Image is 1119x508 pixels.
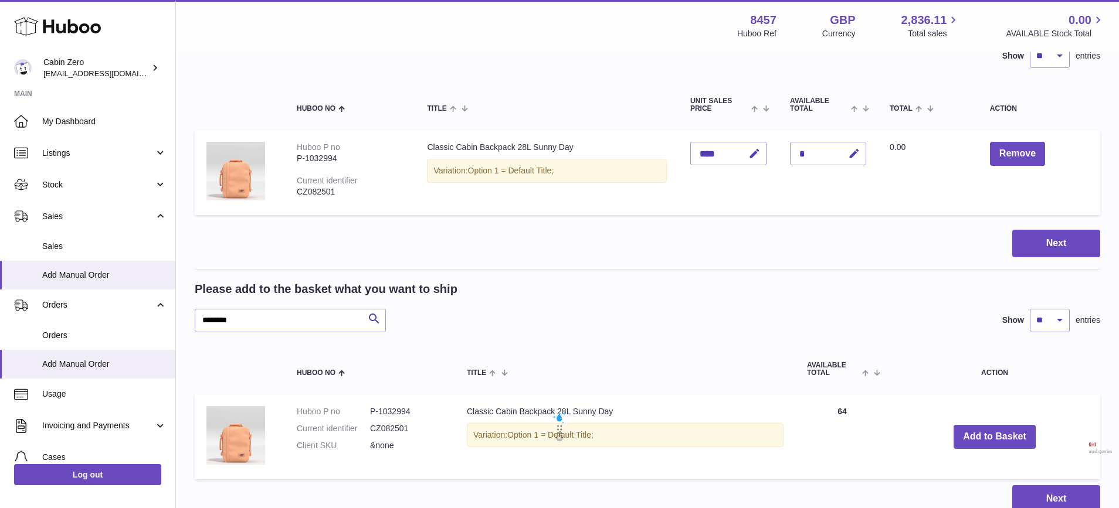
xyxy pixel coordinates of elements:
[1006,28,1105,39] span: AVAILABLE Stock Total
[737,28,776,39] div: Huboo Ref
[1012,230,1100,257] button: Next
[1002,315,1024,326] label: Show
[468,166,554,175] span: Option 1 = Default Title;
[908,28,960,39] span: Total sales
[42,179,154,190] span: Stock
[297,105,335,112] span: Huboo no
[901,12,961,39] a: 2,836.11 Total sales
[415,130,678,215] td: Classic Cabin Backpack 28L Sunny Day
[467,423,784,447] div: Variation:
[1069,12,1091,28] span: 0.00
[890,142,906,152] span: 0.00
[206,406,265,465] img: Classic Cabin Backpack 28L Sunny Day
[795,394,889,479] td: 64
[297,186,403,197] div: CZ082501
[370,406,443,417] dd: P-1032994
[889,350,1100,388] th: Action
[790,97,848,112] span: AVAILABLE Total
[297,423,370,434] dt: Current identifier
[42,116,167,127] span: My Dashboard
[370,440,443,451] dd: &none
[297,142,340,152] div: Huboo P no
[1006,12,1105,39] a: 0.00 AVAILABLE Stock Total
[467,369,486,377] span: Title
[1076,315,1100,326] span: entries
[830,12,855,28] strong: GBP
[42,330,167,341] span: Orders
[42,420,154,431] span: Invoicing and Payments
[206,142,265,200] img: Classic Cabin Backpack 28L Sunny Day
[195,281,457,297] h2: Please add to the basket what you want to ship
[42,211,154,222] span: Sales
[1089,441,1112,449] span: 0 / 0
[427,159,666,183] div: Variation:
[1002,50,1024,62] label: Show
[297,176,358,185] div: Current identifier
[297,440,370,451] dt: Client SKU
[42,388,167,400] span: Usage
[43,69,172,78] span: [EMAIL_ADDRESS][DOMAIN_NAME]
[822,28,856,39] div: Currency
[890,105,913,112] span: Total
[42,299,154,311] span: Orders
[990,105,1089,112] div: Action
[1076,50,1100,62] span: entries
[297,406,370,417] dt: Huboo P no
[14,59,32,77] img: huboo@cabinzero.com
[954,425,1036,449] button: Add to Basket
[1089,449,1112,455] span: used queries
[455,394,795,479] td: Classic Cabin Backpack 28L Sunny Day
[42,241,167,252] span: Sales
[42,270,167,281] span: Add Manual Order
[901,12,947,28] span: 2,836.11
[507,430,594,439] span: Option 1 = Default Title;
[42,452,167,463] span: Cases
[42,148,154,159] span: Listings
[427,105,446,112] span: Title
[750,12,776,28] strong: 8457
[14,464,161,485] a: Log out
[690,97,748,112] span: Unit Sales Price
[42,359,167,370] span: Add Manual Order
[297,369,335,377] span: Huboo no
[43,57,149,79] div: Cabin Zero
[990,142,1045,166] button: Remove
[297,153,403,164] div: P-1032994
[370,423,443,434] dd: CZ082501
[807,362,859,377] span: AVAILABLE Total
